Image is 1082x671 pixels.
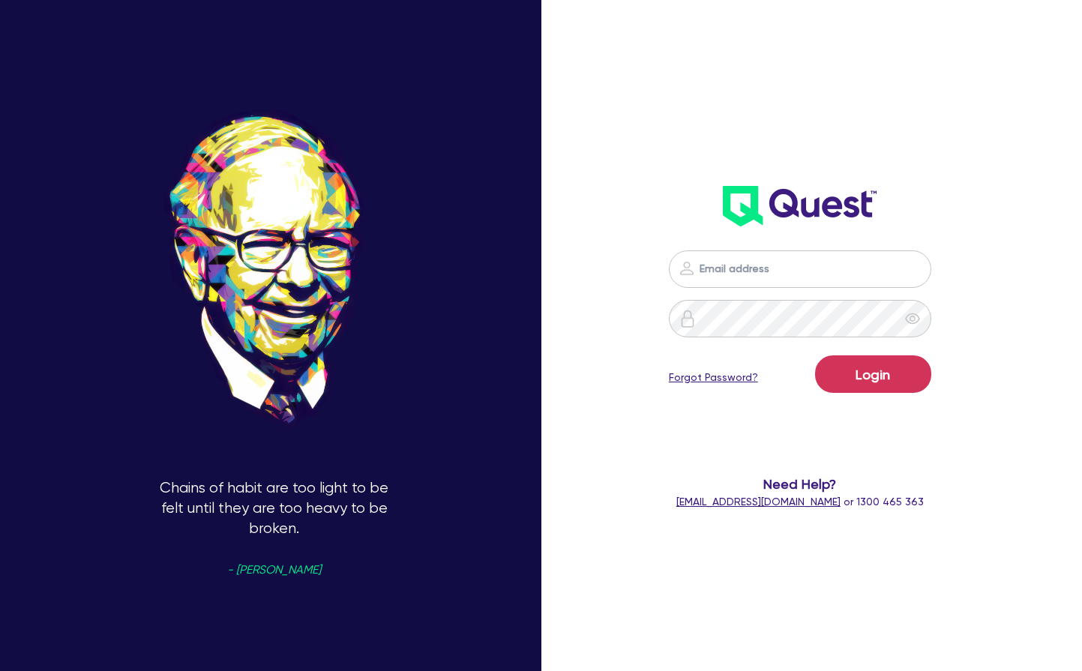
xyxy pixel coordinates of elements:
[678,259,696,277] img: icon-password
[669,370,758,385] a: Forgot Password?
[679,310,697,328] img: icon-password
[723,186,877,226] img: wH2k97JdezQIQAAAABJRU5ErkJggg==
[227,565,321,576] span: - [PERSON_NAME]
[669,250,931,288] input: Email address
[815,355,931,393] button: Login
[661,474,939,494] span: Need Help?
[905,311,920,326] span: eye
[676,496,841,508] a: [EMAIL_ADDRESS][DOMAIN_NAME]
[676,496,924,508] span: or 1300 465 363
